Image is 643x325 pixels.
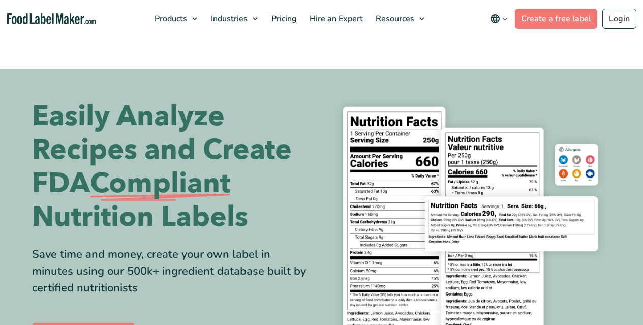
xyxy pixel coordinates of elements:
[268,13,298,24] span: Pricing
[307,13,364,24] span: Hire an Expert
[208,13,249,24] span: Industries
[373,13,415,24] span: Resources
[151,13,188,24] span: Products
[32,100,314,234] h1: Easily Analyze Recipes and Create FDA Nutrition Labels
[515,9,597,29] a: Create a free label
[90,167,230,200] span: Compliant
[602,9,636,29] a: Login
[32,246,314,297] div: Save time and money, create your own label in minutes using our 500k+ ingredient database built b...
